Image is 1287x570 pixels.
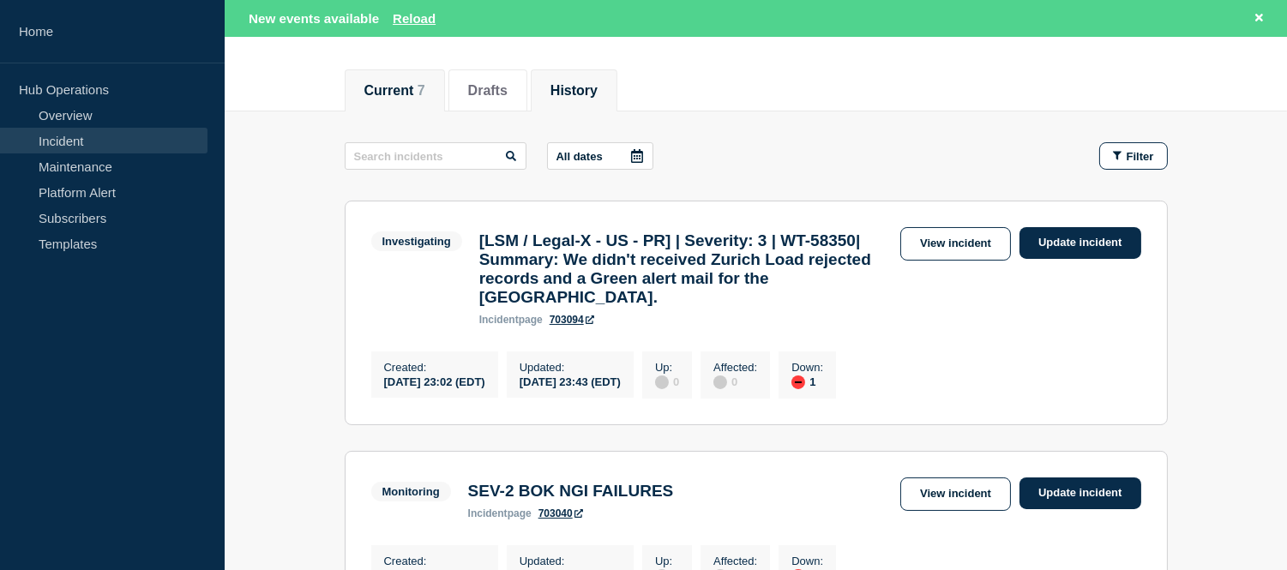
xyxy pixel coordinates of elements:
button: Reload [393,11,436,26]
p: Down : [791,361,823,374]
a: View incident [900,477,1011,511]
div: 1 [791,374,823,389]
p: Updated : [520,555,621,567]
button: Current 7 [364,83,425,99]
p: page [468,507,532,519]
div: disabled [655,375,669,389]
button: Filter [1099,142,1168,170]
button: History [550,83,598,99]
a: View incident [900,227,1011,261]
a: 703094 [550,314,594,326]
h3: SEV-2 BOK NGI FAILURES [468,482,674,501]
span: New events available [249,11,379,26]
button: Drafts [468,83,508,99]
p: Down : [791,555,823,567]
a: 703040 [538,507,583,519]
div: 0 [655,374,679,389]
p: Updated : [520,361,621,374]
p: Affected : [713,361,757,374]
a: Update incident [1019,477,1141,509]
span: Monitoring [371,482,451,501]
button: All dates [547,142,653,170]
p: Affected : [713,555,757,567]
p: Created : [384,555,485,567]
div: disabled [713,375,727,389]
p: Up : [655,555,679,567]
div: down [791,375,805,389]
input: Search incidents [345,142,526,170]
span: incident [479,314,519,326]
h3: [LSM / Legal-X - US - PR] | Severity: 3 | WT-58350| Summary: We didn't received Zurich Load rejec... [479,231,892,307]
p: Up : [655,361,679,374]
span: incident [468,507,508,519]
p: page [479,314,543,326]
div: [DATE] 23:02 (EDT) [384,374,485,388]
span: Filter [1127,150,1154,163]
p: All dates [556,150,603,163]
a: Update incident [1019,227,1141,259]
div: [DATE] 23:43 (EDT) [520,374,621,388]
p: Created : [384,361,485,374]
div: 0 [713,374,757,389]
span: 7 [418,83,425,98]
span: Investigating [371,231,462,251]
